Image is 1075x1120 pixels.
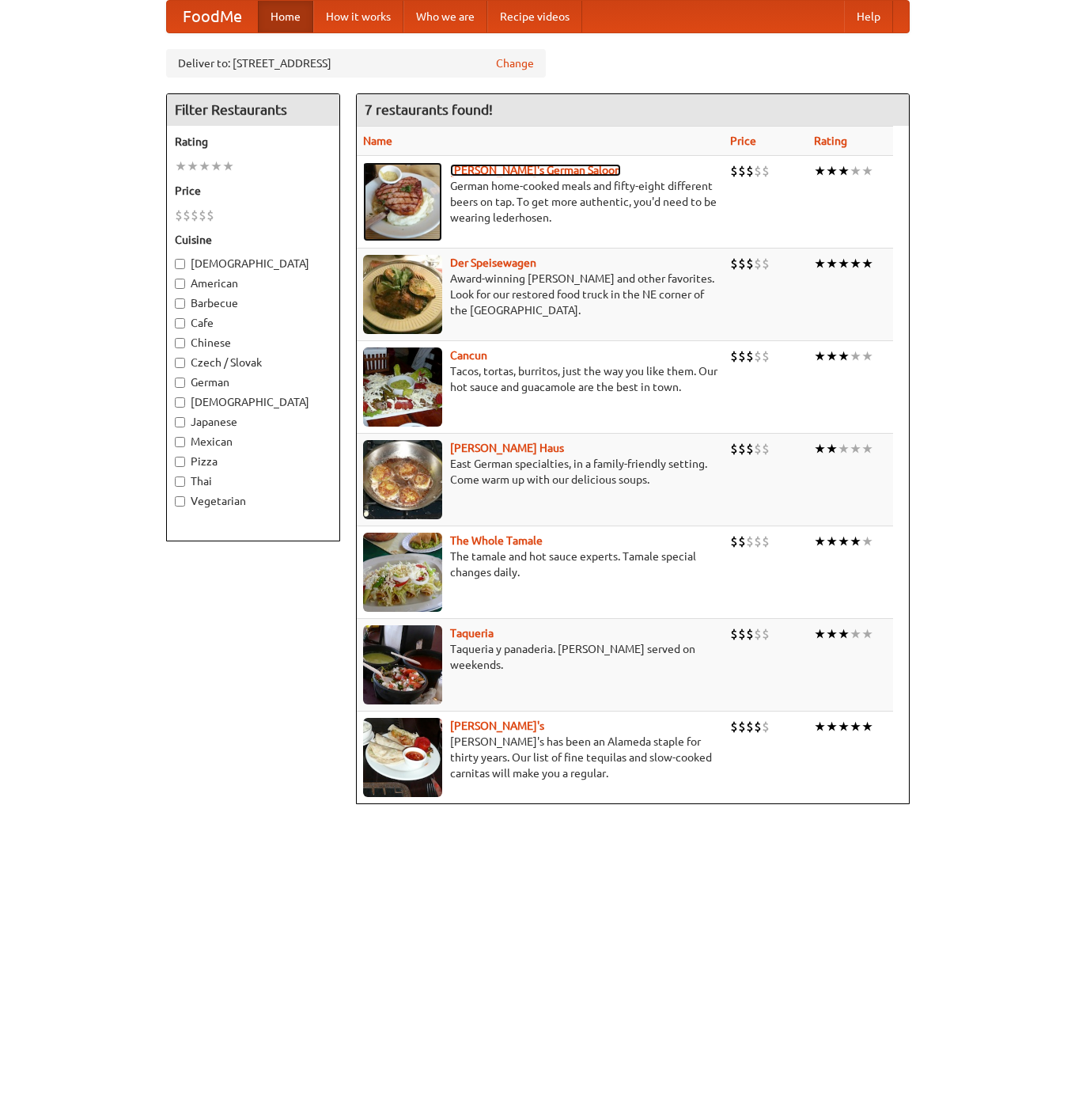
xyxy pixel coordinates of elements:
[861,625,873,643] li: ★
[850,162,861,180] li: ★
[175,275,331,291] label: American
[730,162,738,180] li: $
[175,183,331,199] h5: Price
[730,533,738,550] li: $
[861,533,873,550] li: ★
[365,102,493,117] ng-pluralize: 7 restaurants found!
[175,374,331,390] label: German
[363,347,442,427] img: cancun.jpg
[210,158,222,175] li: ★
[175,397,185,408] input: [DEMOGRAPHIC_DATA]
[175,476,185,487] input: Thai
[762,625,770,643] li: $
[175,496,185,507] input: Vegetarian
[450,442,564,454] a: [PERSON_NAME] Haus
[363,162,442,241] img: esthers.jpg
[814,718,826,735] li: ★
[363,549,717,580] p: The tamale and hot sauce experts. Tamale special changes daily.
[850,347,861,365] li: ★
[826,162,838,180] li: ★
[814,162,826,180] li: ★
[363,718,442,797] img: pedros.jpg
[738,440,746,457] li: $
[814,625,826,643] li: ★
[850,625,861,643] li: ★
[175,434,331,450] label: Mexican
[861,255,873,272] li: ★
[838,718,850,735] li: ★
[175,417,185,427] input: Japanese
[206,207,214,224] li: $
[838,625,850,643] li: ★
[175,315,331,331] label: Cafe
[175,335,331,351] label: Chinese
[187,158,199,175] li: ★
[746,347,754,365] li: $
[838,533,850,550] li: ★
[850,440,861,457] li: ★
[861,440,873,457] li: ★
[175,457,185,467] input: Pizza
[738,255,746,272] li: $
[814,533,826,550] li: ★
[838,255,850,272] li: ★
[738,533,746,550] li: $
[746,533,754,550] li: $
[175,279,185,289] input: American
[363,734,717,781] p: [PERSON_NAME]'s has been an Alameda staple for thirty years. Our list of fine tequilas and slow-c...
[730,440,738,457] li: $
[762,533,770,550] li: $
[754,162,762,180] li: $
[450,256,536,269] a: Der Speisewagen
[175,158,187,175] li: ★
[175,295,331,311] label: Barbecue
[167,94,339,126] h4: Filter Restaurants
[850,255,861,272] li: ★
[730,718,738,735] li: $
[861,162,873,180] li: ★
[496,55,534,71] a: Change
[838,347,850,365] li: ★
[167,1,258,32] a: FoodMe
[175,318,185,328] input: Cafe
[175,454,331,469] label: Pizza
[403,1,487,32] a: Who we are
[814,135,847,147] a: Rating
[754,347,762,365] li: $
[730,347,738,365] li: $
[222,158,234,175] li: ★
[175,259,185,269] input: [DEMOGRAPHIC_DATA]
[850,533,861,550] li: ★
[861,718,873,735] li: ★
[175,414,331,430] label: Japanese
[826,625,838,643] li: ★
[838,162,850,180] li: ★
[363,178,717,226] p: German home-cooked meals and fifty-eight different beers on tap. To get more authentic, you'd nee...
[450,164,621,177] b: [PERSON_NAME]'s German Saloon
[175,134,331,150] h5: Rating
[175,232,331,248] h5: Cuisine
[450,719,544,732] a: [PERSON_NAME]'s
[762,718,770,735] li: $
[814,255,826,272] li: ★
[191,207,199,224] li: $
[754,625,762,643] li: $
[730,625,738,643] li: $
[746,255,754,272] li: $
[746,162,754,180] li: $
[183,207,191,224] li: $
[746,440,754,457] li: $
[175,378,185,388] input: German
[175,493,331,509] label: Vegetarian
[450,349,487,362] a: Cancun
[754,255,762,272] li: $
[363,641,717,673] p: Taqueria y panaderia. [PERSON_NAME] served on weekends.
[844,1,893,32] a: Help
[450,627,494,640] a: Taqueria
[754,718,762,735] li: $
[363,271,717,318] p: Award-winning [PERSON_NAME] and other favorites. Look for our restored food truck in the NE corne...
[258,1,313,32] a: Home
[738,625,746,643] li: $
